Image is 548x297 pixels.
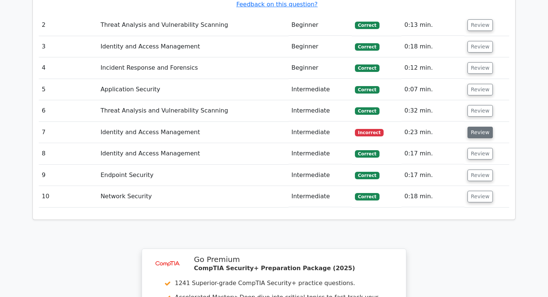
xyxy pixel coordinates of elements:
[289,165,352,186] td: Intermediate
[467,41,493,53] button: Review
[467,105,493,117] button: Review
[289,57,352,79] td: Beginner
[39,186,98,207] td: 10
[401,57,464,79] td: 0:12 min.
[39,143,98,164] td: 8
[355,150,379,158] span: Correct
[355,129,384,136] span: Incorrect
[98,143,289,164] td: Identity and Access Management
[467,127,493,138] button: Review
[401,15,464,36] td: 0:13 min.
[355,64,379,72] span: Correct
[289,122,352,143] td: Intermediate
[467,148,493,159] button: Review
[355,107,379,115] span: Correct
[39,122,98,143] td: 7
[355,193,379,200] span: Correct
[39,165,98,186] td: 9
[39,15,98,36] td: 2
[289,100,352,121] td: Intermediate
[39,57,98,79] td: 4
[289,79,352,100] td: Intermediate
[289,143,352,164] td: Intermediate
[401,122,464,143] td: 0:23 min.
[401,143,464,164] td: 0:17 min.
[467,19,493,31] button: Review
[401,79,464,100] td: 0:07 min.
[289,186,352,207] td: Intermediate
[289,15,352,36] td: Beginner
[98,186,289,207] td: Network Security
[467,84,493,95] button: Review
[355,22,379,29] span: Correct
[98,36,289,57] td: Identity and Access Management
[39,36,98,57] td: 3
[98,165,289,186] td: Endpoint Security
[401,165,464,186] td: 0:17 min.
[39,100,98,121] td: 6
[401,186,464,207] td: 0:18 min.
[467,62,493,74] button: Review
[98,100,289,121] td: Threat Analysis and Vulnerability Scanning
[289,36,352,57] td: Beginner
[467,191,493,202] button: Review
[401,36,464,57] td: 0:18 min.
[98,57,289,79] td: Incident Response and Forensics
[98,122,289,143] td: Identity and Access Management
[98,79,289,100] td: Application Security
[467,170,493,181] button: Review
[355,43,379,51] span: Correct
[355,86,379,94] span: Correct
[98,15,289,36] td: Threat Analysis and Vulnerability Scanning
[355,172,379,179] span: Correct
[39,79,98,100] td: 5
[236,1,318,8] a: Feedback on this question?
[401,100,464,121] td: 0:32 min.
